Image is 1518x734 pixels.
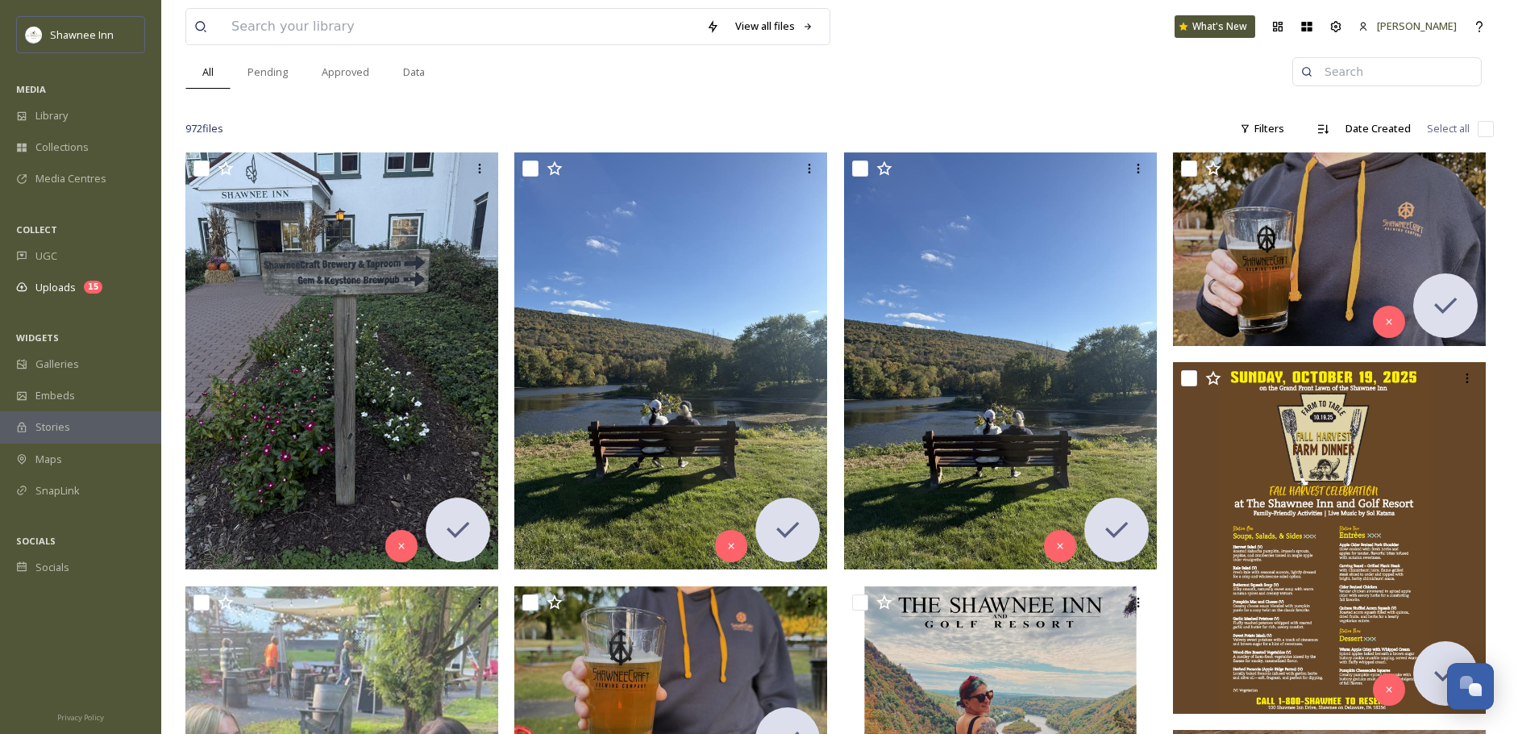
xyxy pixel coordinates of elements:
span: Media Centres [35,171,106,186]
span: Galleries [35,357,79,372]
span: Pending [247,65,288,80]
span: All [202,65,214,80]
input: Search [1316,56,1473,88]
span: Socials [35,560,69,575]
span: Data [403,65,425,80]
span: UGC [35,248,57,264]
a: What's New [1175,15,1255,38]
a: [PERSON_NAME] [1350,10,1465,42]
span: MEDIA [16,83,46,95]
span: Select all [1427,121,1470,136]
span: [PERSON_NAME] [1377,19,1457,33]
div: Date Created [1337,113,1419,144]
span: Maps [35,452,62,467]
span: Stories [35,419,70,435]
img: ext_1760386881.858831_madelynae@gmail.com-IMG_5434.jpeg [844,152,1157,569]
a: Privacy Policy [57,707,104,726]
input: Search your library [223,9,698,44]
span: Shawnee Inn [50,27,114,42]
span: Approved [322,65,369,80]
img: ext_1759777413.060685_jwo@shawneeinn.com-Harvest Dinner.png [1173,362,1486,714]
img: ext_1760386881.873225_madelynae@gmail.com-IMG_5433.jpeg [514,152,827,569]
img: shawnee-300x300.jpg [26,27,42,43]
span: COLLECT [16,223,57,236]
div: Filters [1232,113,1292,144]
span: Embeds [35,388,75,403]
span: SOCIALS [16,535,56,547]
button: Open Chat [1447,663,1494,710]
span: Collections [35,140,89,155]
span: Privacy Policy [57,712,104,723]
img: ext_1759958235.909461_madelynae@gmail.com-IMG_5318.jpeg [1173,152,1486,345]
span: 972 file s [185,121,223,136]
span: WIDGETS [16,332,59,344]
div: 15 [84,281,102,294]
span: Uploads [35,280,76,295]
a: View all files [727,10,821,42]
span: SnapLink [35,483,80,498]
span: Library [35,108,68,123]
img: ext_1760386881.870032_madelynae@gmail.com-IMG_5465.jpeg [185,152,498,569]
